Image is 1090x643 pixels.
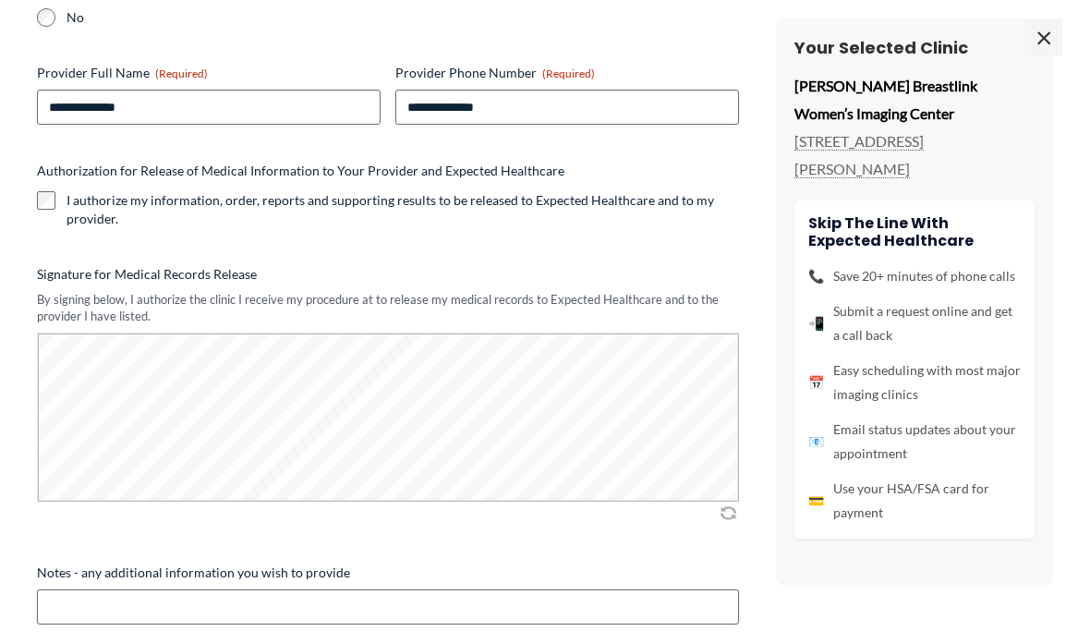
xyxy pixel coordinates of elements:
span: × [1025,18,1062,55]
li: Submit a request online and get a call back [808,299,1021,347]
img: Clear Signature [717,503,739,522]
div: By signing below, I authorize the clinic I receive my procedure at to release my medical records ... [37,291,739,325]
label: Signature for Medical Records Release [37,265,739,284]
span: (Required) [155,67,208,80]
li: Use your HSA/FSA card for payment [808,477,1021,525]
label: Provider Full Name [37,64,381,82]
li: Email status updates about your appointment [808,418,1021,466]
span: (Required) [542,67,595,80]
label: No [67,8,739,27]
li: Easy scheduling with most major imaging clinics [808,358,1021,406]
legend: Authorization for Release of Medical Information to Your Provider and Expected Healthcare [37,162,564,180]
p: [PERSON_NAME] Breastlink Women’s Imaging Center [794,72,1035,127]
label: Provider Phone Number [395,64,739,82]
span: 💳 [808,489,824,513]
h4: Skip the line with Expected Healthcare [808,214,1021,249]
span: 📅 [808,370,824,394]
span: 📲 [808,311,824,335]
label: I authorize my information, order, reports and supporting results to be released to Expected Heal... [67,191,739,228]
h3: Your Selected Clinic [794,37,1035,58]
label: Notes - any additional information you wish to provide [37,564,739,582]
li: Save 20+ minutes of phone calls [808,264,1021,288]
span: 📧 [808,430,824,454]
span: 📞 [808,264,824,288]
